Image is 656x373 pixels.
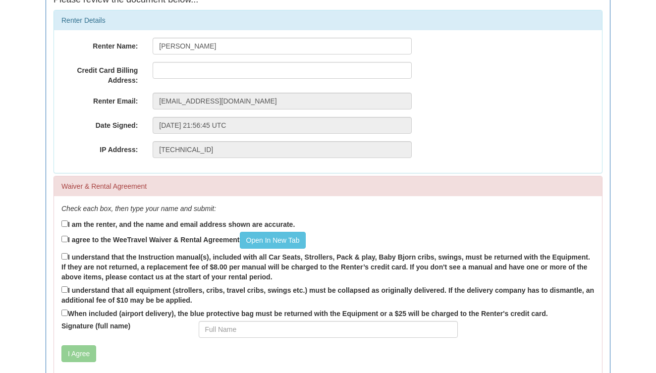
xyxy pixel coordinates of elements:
[61,220,68,227] input: I am the renter, and the name and email address shown are accurate.
[54,38,145,51] label: Renter Name:
[240,232,306,249] a: Open In New Tab
[54,93,145,106] label: Renter Email:
[54,321,191,331] label: Signature (full name)
[61,236,68,242] input: I agree to the WeeTravel Waiver & Rental AgreementOpen In New Tab
[61,308,548,319] label: When included (airport delivery), the blue protective bag must be returned with the Equipment or ...
[61,345,96,362] button: I Agree
[61,253,68,260] input: I understand that the Instruction manual(s), included with all Car Seats, Strollers, Pack & play,...
[54,117,145,130] label: Date Signed:
[54,141,145,155] label: IP Address:
[61,251,595,282] label: I understand that the Instruction manual(s), included with all Car Seats, Strollers, Pack & play,...
[61,232,306,249] label: I agree to the WeeTravel Waiver & Rental Agreement
[199,321,458,338] input: Full Name
[61,218,295,229] label: I am the renter, and the name and email address shown are accurate.
[61,286,68,293] input: I understand that all equipment (strollers, cribs, travel cribs, swings etc.) must be collapsed a...
[54,10,602,30] div: Renter Details
[61,205,216,213] em: Check each box, then type your name and submit:
[54,176,602,196] div: Waiver & Rental Agreement
[54,62,145,85] label: Credit Card Billing Address:
[61,284,595,305] label: I understand that all equipment (strollers, cribs, travel cribs, swings etc.) must be collapsed a...
[61,310,68,316] input: When included (airport delivery), the blue protective bag must be returned with the Equipment or ...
